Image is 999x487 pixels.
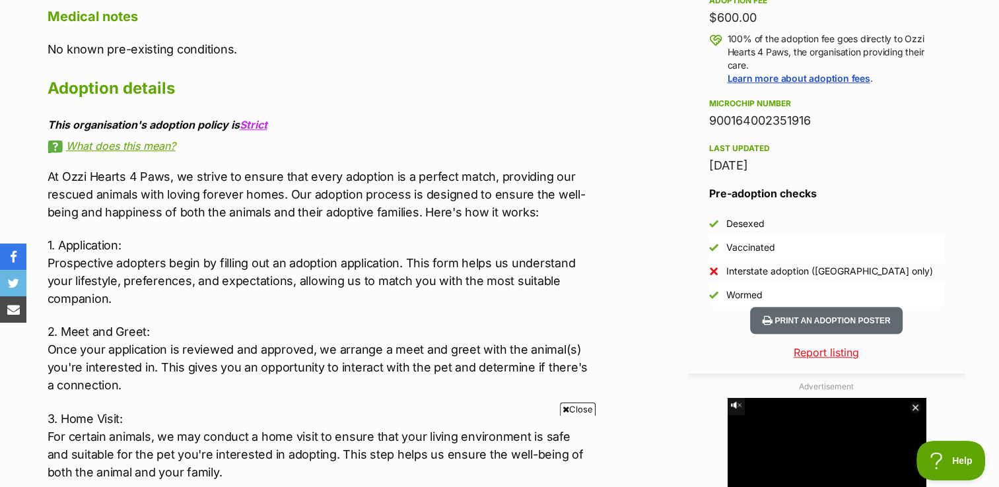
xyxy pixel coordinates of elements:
a: What does this mean? [48,140,593,152]
img: Yes [709,290,718,300]
div: [DATE] [709,156,944,175]
div: 900164002351916 [709,112,944,130]
iframe: Advertisement [259,421,740,480]
p: 1. Application: Prospective adopters begin by filling out an adoption application. This form help... [48,236,593,308]
span: Close [560,403,596,416]
img: Yes [709,243,718,252]
div: Last updated [709,143,944,154]
p: 3. Home Visit: For certain animals, we may conduct a home visit to ensure that your living enviro... [48,410,593,481]
a: Learn more about adoption fees [728,73,870,84]
div: This organisation's adoption policy is [48,119,593,131]
a: Strict [240,118,267,131]
div: $600.00 [709,9,944,27]
iframe: Help Scout Beacon - Open [916,441,986,480]
a: Report listing [688,344,965,360]
h3: Pre-adoption checks [709,185,944,201]
div: Interstate adoption ([GEOGRAPHIC_DATA] only) [726,265,933,278]
h2: Adoption details [48,74,593,103]
p: No known pre-existing conditions. [48,40,593,58]
button: Print an adoption poster [750,307,902,334]
div: Desexed [726,217,765,230]
img: Yes [709,219,718,228]
p: At Ozzi Hearts 4 Paws, we strive to ensure that every adoption is a perfect match, providing our ... [48,168,593,221]
p: 2. Meet and Greet: Once your application is reviewed and approved, we arrange a meet and greet wi... [48,323,593,394]
p: 100% of the adoption fee goes directly to Ozzi Hearts 4 Paws, the organisation providing their ca... [728,32,944,85]
div: Wormed [726,288,763,302]
img: No [709,267,718,276]
div: Microchip number [709,98,944,109]
div: Vaccinated [726,241,775,254]
h4: Medical notes [48,8,593,25]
